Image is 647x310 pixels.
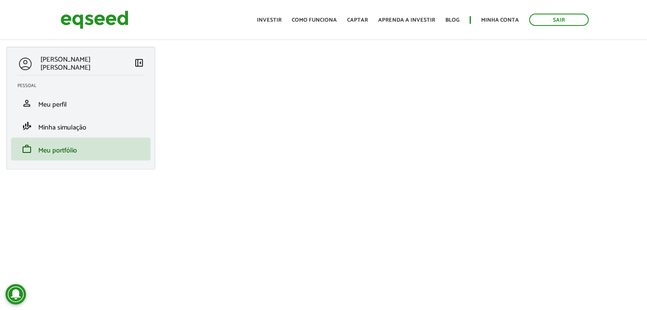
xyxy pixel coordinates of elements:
img: EqSeed [60,8,128,31]
span: Minha simulação [38,122,86,133]
a: Blog [445,17,459,23]
a: Colapsar menu [134,58,144,70]
p: [PERSON_NAME] [PERSON_NAME] [40,56,134,72]
span: left_panel_close [134,58,144,68]
a: Investir [257,17,282,23]
span: finance_mode [22,121,32,131]
a: Captar [347,17,368,23]
li: Meu perfil [11,92,151,115]
span: Meu portfólio [38,145,77,156]
span: person [22,98,32,108]
li: Minha simulação [11,115,151,138]
a: Minha conta [481,17,519,23]
h2: Pessoal [17,83,151,88]
span: work [22,144,32,154]
span: Meu perfil [38,99,67,110]
a: personMeu perfil [17,98,144,108]
a: finance_modeMinha simulação [17,121,144,131]
li: Meu portfólio [11,138,151,161]
a: Aprenda a investir [378,17,435,23]
a: Sair [529,14,589,26]
a: Como funciona [292,17,337,23]
a: workMeu portfólio [17,144,144,154]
